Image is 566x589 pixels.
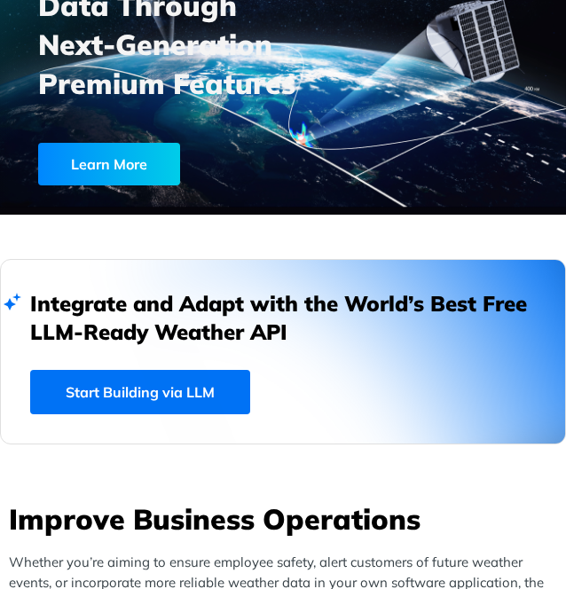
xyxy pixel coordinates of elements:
[30,370,250,414] a: Start Building via LLM
[30,289,536,346] h2: Integrate and Adapt with the World’s Best Free LLM-Ready Weather API
[38,143,249,185] a: Learn More
[38,143,180,185] div: Learn More
[9,499,566,538] h3: Improve Business Operations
